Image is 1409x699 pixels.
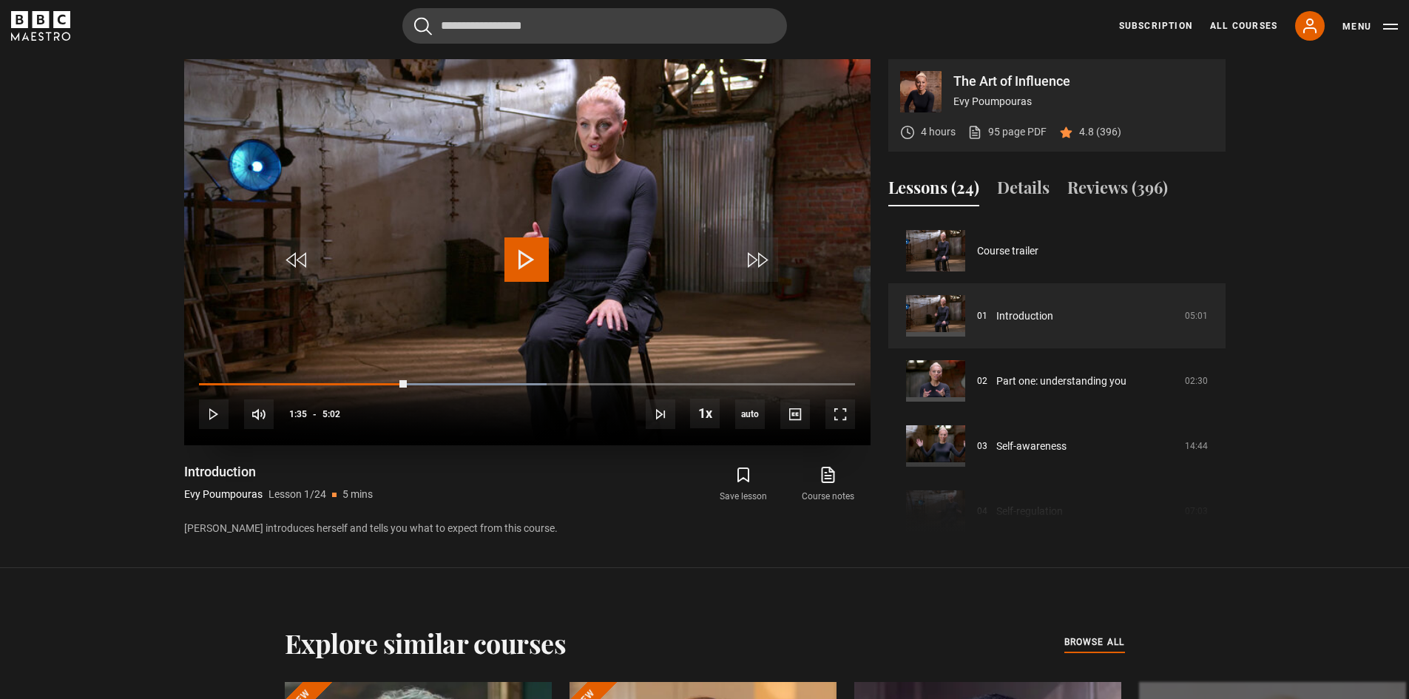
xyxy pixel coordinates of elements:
[953,94,1214,109] p: Evy Poumpouras
[199,399,229,429] button: Play
[268,487,326,502] p: Lesson 1/24
[1119,19,1192,33] a: Subscription
[888,175,979,206] button: Lessons (24)
[184,487,263,502] p: Evy Poumpouras
[1079,124,1121,140] p: 4.8 (396)
[199,383,854,386] div: Progress Bar
[322,401,340,428] span: 5:02
[953,75,1214,88] p: The Art of Influence
[342,487,373,502] p: 5 mins
[921,124,956,140] p: 4 hours
[996,308,1053,324] a: Introduction
[977,243,1038,259] a: Course trailer
[184,463,373,481] h1: Introduction
[313,409,317,419] span: -
[825,399,855,429] button: Fullscreen
[184,521,871,536] p: [PERSON_NAME] introduces herself and tells you what to expect from this course.
[1342,19,1398,34] button: Toggle navigation
[780,399,810,429] button: Captions
[1064,635,1125,651] a: browse all
[785,463,870,506] a: Course notes
[1064,635,1125,649] span: browse all
[735,399,765,429] div: Current quality: 720p
[735,399,765,429] span: auto
[11,11,70,41] svg: BBC Maestro
[967,124,1047,140] a: 95 page PDF
[997,175,1050,206] button: Details
[1067,175,1168,206] button: Reviews (396)
[414,17,432,36] button: Submit the search query
[701,463,785,506] button: Save lesson
[402,8,787,44] input: Search
[289,401,307,428] span: 1:35
[184,59,871,445] video-js: Video Player
[1210,19,1277,33] a: All Courses
[996,439,1067,454] a: Self-awareness
[285,627,567,658] h2: Explore similar courses
[690,399,720,428] button: Playback Rate
[996,374,1126,389] a: Part one: understanding you
[244,399,274,429] button: Mute
[646,399,675,429] button: Next Lesson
